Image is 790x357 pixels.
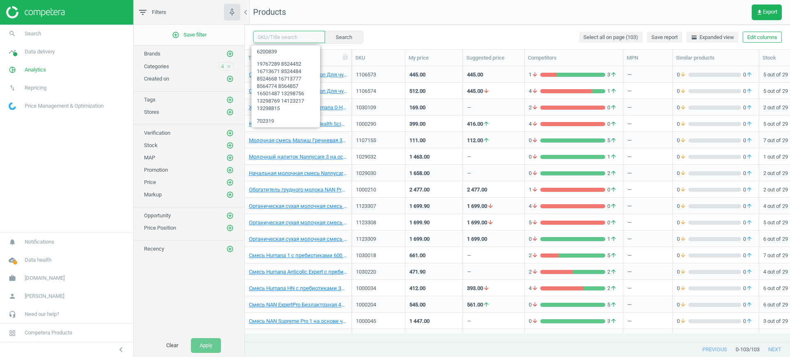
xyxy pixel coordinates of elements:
button: add_circle_outline [226,154,234,162]
a: Смесь Humana Anticolic Expert с пребиотиками 300 г 70466 TM: Humana [249,268,347,276]
i: timeline [5,44,20,60]
span: 3 [605,71,619,78]
span: 4 [529,285,540,292]
div: Title [248,54,348,62]
span: 0 [741,104,755,111]
i: add_circle_outline [226,245,234,253]
div: MPN [627,54,669,62]
i: arrow_downward [532,104,538,111]
div: — [627,248,668,262]
i: arrow_downward [532,268,538,276]
div: 1000034 [356,285,401,292]
span: 0 [605,104,619,111]
span: Data delivery [25,48,55,55]
a: Жидкая молочная смесь Humana 0-HP-2 Expert 90 мл 72041 TM: Humana [249,104,347,111]
span: Select all on page (103) [583,34,638,41]
img: wGWNvw8QSZomAAAAABJRU5ErkJggg== [9,102,16,110]
i: arrow_upward [610,170,617,177]
span: 0 [677,137,688,144]
i: notifications [5,234,20,250]
i: arrow_upward [746,153,753,161]
i: arrow_downward [680,252,686,259]
button: Select all on page (103) [579,32,643,43]
div: 1123307 [356,203,401,210]
div: 445.00 [467,88,483,95]
span: 0 [741,120,755,128]
button: add_circle_outline [226,166,234,174]
i: arrow_upward [610,104,617,111]
span: 0 [677,219,688,226]
div: My price [409,54,459,62]
div: — [627,149,668,164]
span: 0 [529,153,540,161]
button: add_circle_outline [226,108,234,116]
i: headset_mic [5,306,20,322]
i: arrow_downward [532,153,538,161]
span: Created on [144,76,169,82]
div: — [627,116,668,131]
span: 5 [529,219,540,226]
span: Price Management & Optimization [25,102,104,110]
div: — [627,133,668,147]
div: — [627,166,668,180]
i: arrow_downward [532,186,538,193]
i: arrow_downward [487,219,494,226]
a: Молочный напиток Nannycare 3 на основе козьего молока 900 г TM: Nannycare [249,153,347,161]
span: Recency [144,246,164,252]
i: arrow_upward [610,285,617,292]
span: 6200839 [251,45,320,58]
div: 1 699.00 [467,235,487,243]
a: Cмесь молочная сухая Nutrilon Для чувствительных малышей 2, 400 г 181246 TM: Nutrilon [249,88,347,95]
div: — [467,170,471,180]
span: 4 [529,203,540,210]
i: arrow_downward [532,203,538,210]
button: Edit columns [743,32,782,43]
i: arrow_upward [610,88,617,95]
i: arrow_downward [680,120,686,128]
button: get_appExport [752,5,782,20]
span: 0 [741,153,755,161]
img: ajHJNr6hYgQAAAAASUVORK5CYII= [6,6,65,18]
div: 1030018 [356,252,401,259]
div: — [627,83,668,98]
span: 0 [677,268,688,276]
div: SKU [355,54,402,62]
i: arrow_downward [483,88,490,95]
a: Cмесь молочная сухая Nutrilon Для чувствительных малышей 1, 400 г 181803 TM: Nutrilon [249,71,347,78]
div: Competitors [528,54,620,62]
button: add_circle_outline [226,178,234,187]
i: arrow_downward [680,170,686,177]
input: SKU/Title search [253,31,325,43]
i: arrow_downward [532,252,538,259]
i: arrow_downward [680,71,686,78]
div: 512.00 [409,88,425,95]
div: — [467,153,471,164]
i: arrow_downward [532,285,538,292]
div: 1106574 [356,88,401,95]
span: 0 [741,219,755,226]
div: — [627,281,668,295]
i: add_circle_outline [226,166,234,174]
span: 0 [741,88,755,95]
span: 1 [529,186,540,193]
span: 19767289 8524452 16713671 8524484 8524668 16713777 8564774 8564857 16501487 13298756 13298769 141... [251,58,320,115]
a: Смесь Humana 1 с пребиотиками 600 г 78250 TM: Humana [249,252,347,259]
i: arrow_upward [746,219,753,226]
div: — [467,252,471,262]
a: Молочная смесь Малиш Гречневая 350 г TM: Малыш [249,137,347,144]
span: 0 [677,203,688,210]
div: 661.00 [409,252,425,259]
i: arrow_upward [746,252,753,259]
i: arrow_downward [532,170,538,177]
i: arrow_upward [746,186,753,193]
span: Price [144,179,156,185]
i: arrow_upward [610,71,617,78]
span: Competera Products [25,329,72,336]
div: — [467,104,471,114]
button: horizontal_splitExpanded view [686,32,739,43]
button: add_circle_outline [226,75,234,83]
span: Notifications [25,238,54,246]
button: add_circle_outline [226,212,234,220]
